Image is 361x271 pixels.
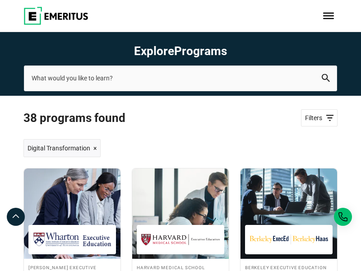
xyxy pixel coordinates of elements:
[322,75,330,84] a: search
[24,44,337,59] h1: Explore
[301,109,338,126] a: Filters
[245,263,333,271] h4: Berkeley Executive Education
[28,143,90,153] span: Digital Transformation
[132,168,229,259] img: Clinical Development Strategies: Beyond Clinical Trials | Online Digital Transformation Course
[174,44,227,58] span: Programs
[322,74,330,83] button: search
[141,229,220,250] img: Harvard Medical School Executive Education
[305,113,333,123] span: Filters
[241,168,337,259] img: Data Strategy: Leveraging Data as a Competitive Advantage | Online Digital Transformation Course
[33,229,111,250] img: Wharton Executive Education
[24,65,337,91] input: search-page
[23,111,180,126] span: 38 Programs found
[23,139,101,157] a: Digital Transformation ×
[24,168,120,259] img: Driving Strategic Innovation: Leading Complex Initiatives for Impact | Online Digital Transformat...
[250,229,328,250] img: Berkeley Executive Education
[323,13,334,19] button: Toggle Menu
[93,143,97,153] span: ×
